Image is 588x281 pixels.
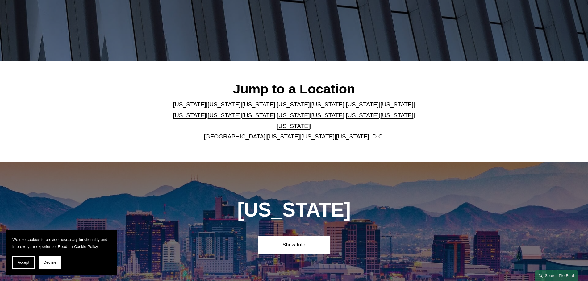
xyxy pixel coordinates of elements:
a: [US_STATE] [302,133,335,140]
section: Cookie banner [6,230,117,275]
p: | | | | | | | | | | | | | | | | | | [168,99,420,142]
button: Decline [39,256,61,269]
a: [US_STATE] [208,112,241,118]
a: [US_STATE] [173,101,206,108]
a: [US_STATE] [380,112,413,118]
button: Accept [12,256,35,269]
a: [US_STATE] [346,101,379,108]
a: [US_STATE] [311,112,344,118]
a: Show Info [258,236,330,254]
a: [US_STATE] [277,101,310,108]
a: [US_STATE] [267,133,300,140]
p: We use cookies to provide necessary functionality and improve your experience. Read our . [12,236,111,250]
a: [US_STATE] [208,101,241,108]
a: Cookie Policy [74,244,98,249]
h1: [US_STATE] [204,199,384,221]
a: [US_STATE] [346,112,379,118]
a: [US_STATE] [277,123,310,129]
a: Search this site [535,270,578,281]
a: [US_STATE] [242,101,275,108]
a: [US_STATE] [380,101,413,108]
a: [GEOGRAPHIC_DATA] [204,133,265,140]
span: Decline [44,260,56,265]
a: [US_STATE], D.C. [336,133,384,140]
span: Accept [18,260,29,265]
a: [US_STATE] [242,112,275,118]
h2: Jump to a Location [168,81,420,97]
a: [US_STATE] [173,112,206,118]
a: [US_STATE] [277,112,310,118]
a: [US_STATE] [311,101,344,108]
